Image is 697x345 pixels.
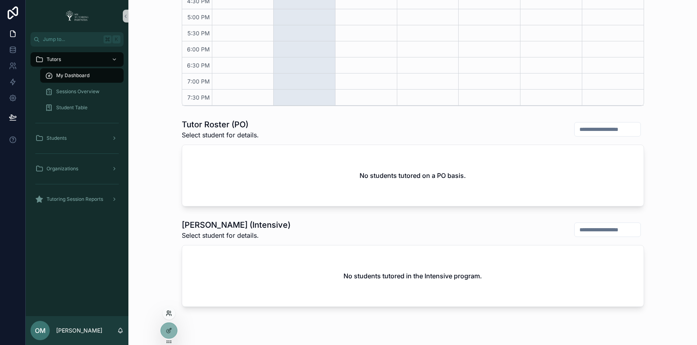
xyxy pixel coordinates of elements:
[63,10,91,22] img: App logo
[185,78,212,85] span: 7:00 PM
[30,131,124,145] a: Students
[47,165,78,172] span: Organizations
[40,68,124,83] a: My Dashboard
[185,62,212,69] span: 6:30 PM
[56,104,87,111] span: Student Table
[185,94,212,101] span: 7:30 PM
[56,88,100,95] span: Sessions Overview
[56,327,102,335] p: [PERSON_NAME]
[43,36,100,43] span: Jump to...
[360,171,466,180] h2: No students tutored on a PO basis.
[185,46,212,53] span: 6:00 PM
[182,219,291,231] h1: [PERSON_NAME] (Intensive)
[30,161,124,176] a: Organizations
[185,30,212,37] span: 5:30 PM
[26,47,128,217] div: scrollable content
[30,192,124,206] a: Tutoring Session Reports
[40,100,124,115] a: Student Table
[47,196,103,202] span: Tutoring Session Reports
[47,135,67,141] span: Students
[35,326,46,335] span: OM
[182,130,259,140] span: Select student for details.
[40,84,124,99] a: Sessions Overview
[30,32,124,47] button: Jump to...K
[182,119,259,130] h1: Tutor Roster (PO)
[185,14,212,20] span: 5:00 PM
[56,72,89,79] span: My Dashboard
[30,52,124,67] a: Tutors
[343,271,482,281] h2: No students tutored in the Intensive program.
[182,231,291,240] span: Select student for details.
[47,56,61,63] span: Tutors
[113,36,120,43] span: K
